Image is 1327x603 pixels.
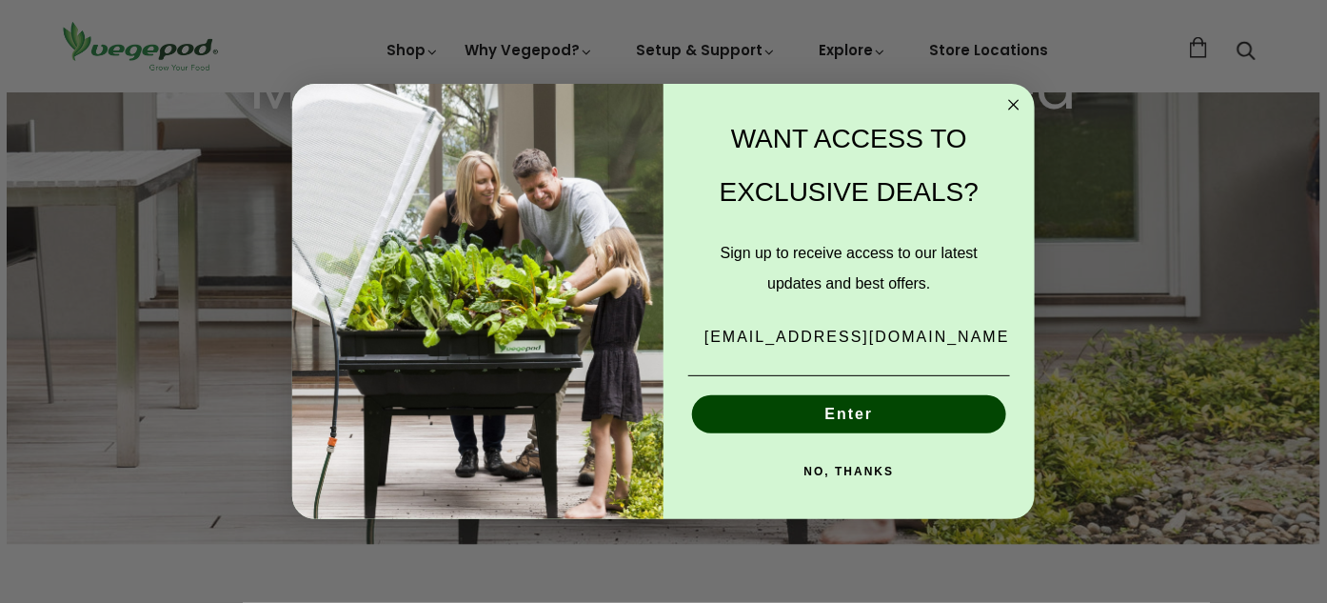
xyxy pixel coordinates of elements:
button: NO, THANKS [688,452,1010,491]
img: e9d03583-1bb1-490f-ad29-36751b3212ff.jpeg [292,84,663,519]
img: underline [688,375,1010,376]
span: WANT ACCESS TO EXCLUSIVE DEALS? [720,124,979,207]
button: Enter [692,395,1006,433]
span: Sign up to receive access to our latest updates and best offers. [721,245,978,291]
button: Close dialog [1002,93,1025,116]
input: Email [688,318,1010,356]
